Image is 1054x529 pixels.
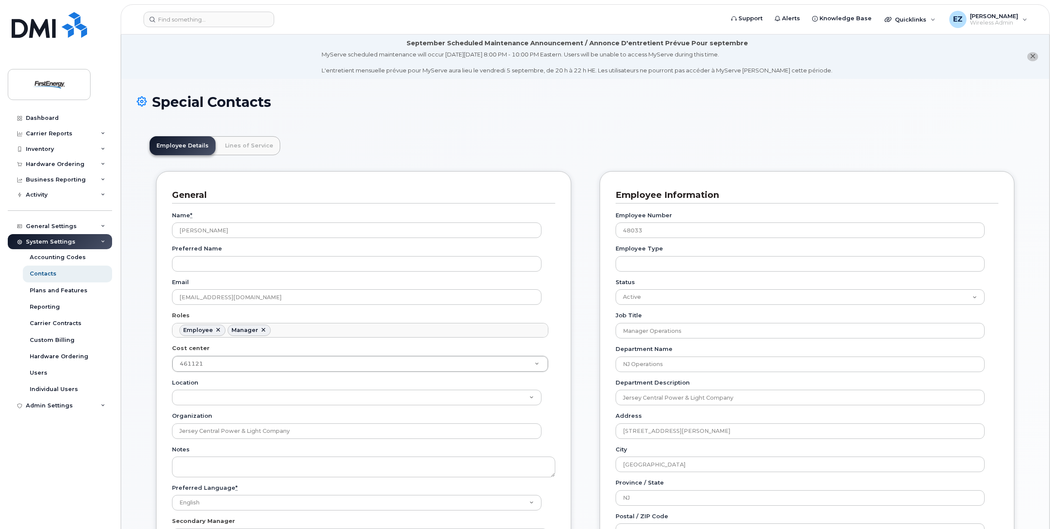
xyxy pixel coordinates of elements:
label: Job Title [616,311,642,319]
div: September Scheduled Maintenance Announcement / Annonce D'entretient Prévue Pour septembre [407,39,748,48]
div: Employee [183,327,213,334]
label: Email [172,278,189,286]
label: City [616,445,627,454]
label: Department Description [616,379,690,387]
label: Secondary Manager [172,517,235,525]
abbr: required [235,484,238,491]
a: Employee Details [150,136,216,155]
div: Manager [231,327,258,334]
a: 461121 [172,356,548,372]
a: Lines of Service [218,136,280,155]
label: Location [172,379,198,387]
label: Preferred Name [172,244,222,253]
label: Employee Type [616,244,663,253]
label: Organization [172,412,212,420]
abbr: required [190,212,192,219]
label: Cost center [172,344,210,352]
label: Address [616,412,642,420]
div: MyServe scheduled maintenance will occur [DATE][DATE] 8:00 PM - 10:00 PM Eastern. Users will be u... [322,50,832,75]
label: Notes [172,445,190,454]
label: Postal / ZIP Code [616,512,668,520]
label: Department Name [616,345,672,353]
label: Status [616,278,635,286]
label: Preferred Language [172,484,238,492]
h3: General [172,189,549,201]
label: Province / State [616,479,664,487]
h3: Employee Information [616,189,992,201]
button: close notification [1027,52,1038,61]
span: 461121 [180,360,203,367]
label: Name [172,211,192,219]
label: Employee Number [616,211,672,219]
h1: Special Contacts [137,94,1034,110]
label: Roles [172,311,190,319]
